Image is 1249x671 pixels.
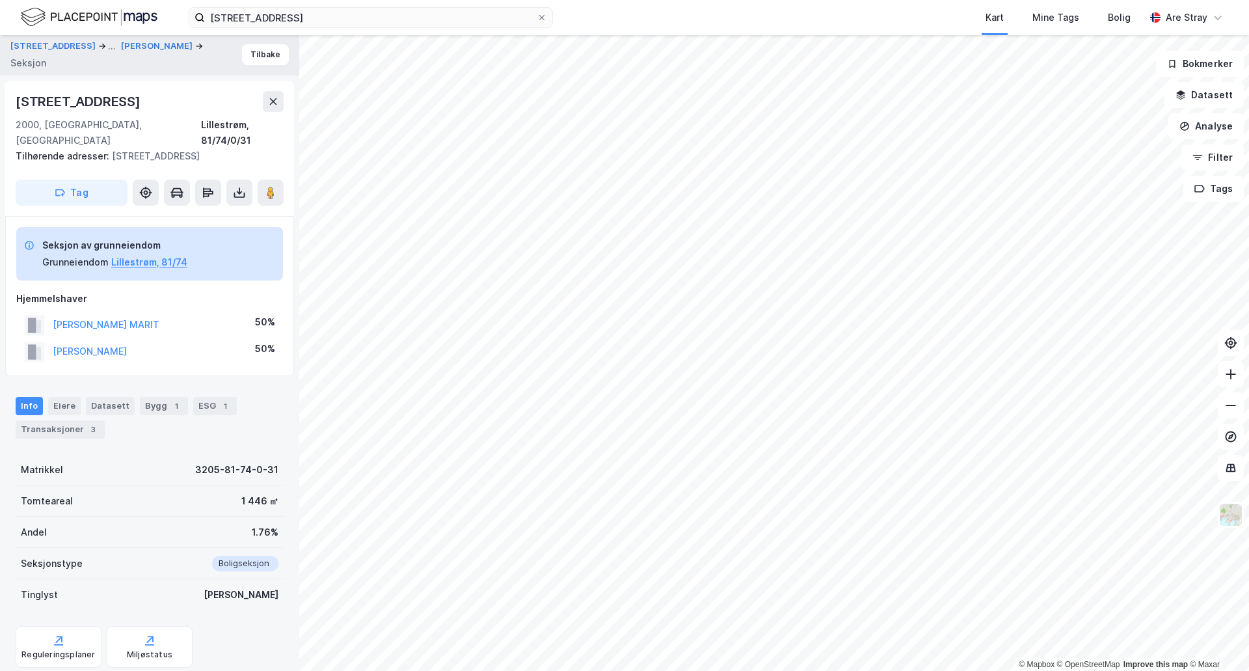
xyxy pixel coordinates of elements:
div: Bygg [140,397,188,415]
div: 2000, [GEOGRAPHIC_DATA], [GEOGRAPHIC_DATA] [16,117,201,148]
button: [STREET_ADDRESS] [10,38,98,54]
div: Hjemmelshaver [16,291,283,307]
a: Improve this map [1123,660,1188,669]
input: Søk på adresse, matrikkel, gårdeiere, leietakere eller personer [205,8,537,27]
div: 50% [255,314,275,330]
div: Lillestrøm, 81/74/0/31 [201,117,284,148]
div: 1.76% [252,525,278,540]
a: OpenStreetMap [1057,660,1120,669]
div: ESG [193,397,237,415]
div: [PERSON_NAME] [204,587,278,603]
button: Analyse [1168,113,1244,139]
div: Transaksjoner [16,420,105,439]
button: Tag [16,180,128,206]
a: Mapbox [1019,660,1054,669]
div: 1 [170,400,183,413]
div: ... [108,38,116,54]
button: Datasett [1164,82,1244,108]
img: Z [1218,502,1243,527]
div: [STREET_ADDRESS] [16,148,273,164]
div: Kart [986,10,1004,25]
button: Tilbake [242,44,289,65]
div: Eiere [48,397,81,415]
div: Seksjon [10,55,46,71]
div: Mine Tags [1032,10,1079,25]
div: Andel [21,525,47,540]
button: [PERSON_NAME] [121,40,195,53]
button: Bokmerker [1156,51,1244,77]
div: Kontrollprogram for chat [1184,609,1249,671]
button: Tags [1183,176,1244,202]
div: Seksjonstype [21,556,83,571]
div: 1 446 ㎡ [241,493,278,509]
div: Are Stray [1166,10,1207,25]
div: Info [16,397,43,415]
div: Reguleringsplaner [21,650,95,660]
div: Seksjon av grunneiendom [42,238,187,253]
img: logo.f888ab2527a4732fd821a326f86c7f29.svg [21,6,157,29]
div: 50% [255,341,275,357]
div: Grunneiendom [42,254,109,270]
div: 1 [219,400,232,413]
button: Lillestrøm, 81/74 [111,254,187,270]
div: [STREET_ADDRESS] [16,91,143,112]
div: Bolig [1108,10,1131,25]
div: Datasett [86,397,135,415]
span: Tilhørende adresser: [16,150,112,161]
div: Matrikkel [21,462,63,478]
iframe: Chat Widget [1184,609,1249,671]
div: 3 [87,423,100,436]
div: Tinglyst [21,587,58,603]
div: Tomteareal [21,493,73,509]
div: Miljøstatus [127,650,172,660]
div: 3205-81-74-0-31 [195,462,278,478]
button: Filter [1181,144,1244,171]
